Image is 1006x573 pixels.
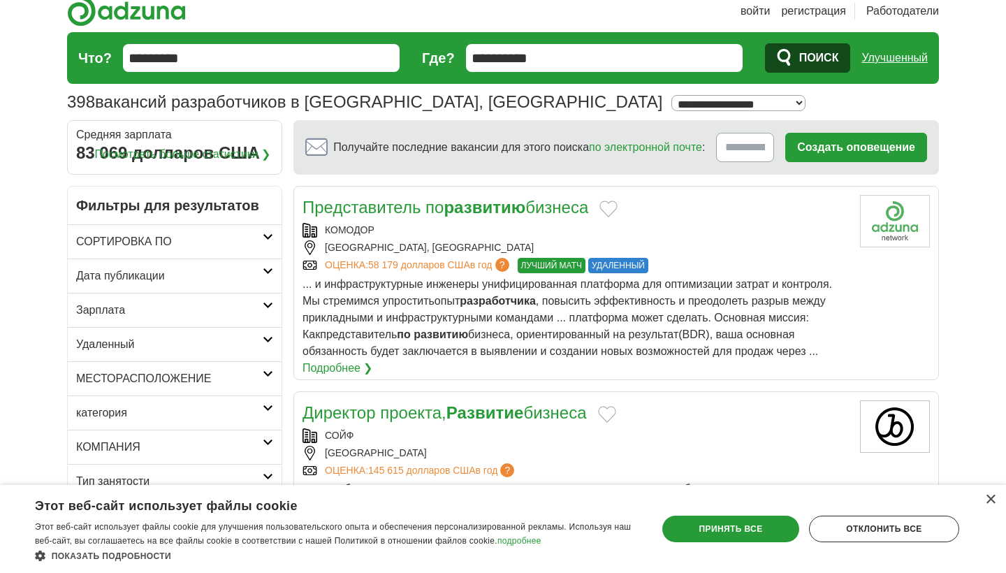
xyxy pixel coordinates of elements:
a: Подробнее, открывает новое окно [497,536,541,546]
a: Работодатели [866,3,939,20]
a: ОЦЕНКА:145 615 долларов СШАв год? [325,463,517,478]
div: ПРИНЯТЬ ВСЕ [662,516,799,542]
h2: Зарплата [76,302,263,319]
button: Создать оповещение [785,133,927,162]
button: Добавить в избранное [598,406,616,423]
span: ... и инфраструктурные инженеры унифицированная платформа для оптимизации затрат и контроля. Мы с... [302,278,832,357]
span: Получайте последние вакансии для этого поиска : [333,139,705,156]
strong: Развитие [446,403,524,422]
div: ПОКАЗАТЬ ПОДРОБНОСТИ [35,549,639,563]
strong: развитию [444,198,525,217]
div: [GEOGRAPHIC_DATA] [302,446,849,460]
div: Этот веб-сайт использует файлы cookie [35,493,604,514]
a: регистрация [781,3,845,20]
label: Что? [78,48,112,68]
h2: Удаленный [76,336,263,353]
a: по электронной почте [589,141,702,153]
a: Тип занятости [68,464,282,498]
a: Директор проекта,Развитиебизнеса [302,403,587,422]
div: Средняя зарплата [76,129,273,140]
h2: категория [76,405,263,421]
a: Улучшенный [861,44,928,72]
button: Добавить в избранное [599,201,618,217]
a: войти [741,3,770,20]
div: ЗАКРЫТЬ [985,495,996,505]
a: КОМПАНИЯ [68,430,282,464]
span: ... потребность в сильном, оперативном руководстве, которое помогает объединить маркетинг, бизнес... [302,483,843,562]
div: КОМОДОР [302,223,849,238]
span: ПОКАЗАТЬ ПОДРОБНОСТИ [52,551,171,561]
a: Зарплата [68,293,282,327]
a: Посмотреть больше статистики ❯ [94,146,270,163]
span: Этот веб-сайт использует файлы cookie для улучшения пользовательского опыта и обеспечения персона... [35,522,631,546]
h2: Фильтры для результатов [68,187,282,224]
label: Где? [422,48,455,68]
div: 83 069 долларов США [76,140,273,166]
span: ? [500,463,514,477]
h2: МЕСТОРАСПОЛОЖЕНИЕ [76,370,263,387]
h2: Дата публикации [76,268,263,284]
a: СОЙФ [325,430,353,441]
h2: Тип занятости [76,473,263,490]
span: ? [495,258,509,272]
img: Логотип пая [860,400,930,453]
h2: КОМПАНИЯ [76,439,263,456]
div: ОТКЛОНИТЬ ВСЕ [809,516,959,542]
h2: СОРТИРОВКА ПО [76,233,263,250]
span: ЛУЧШИЙ МАТЧ [518,258,585,273]
span: УДАЛЕННЫЙ [588,258,648,273]
a: ОЦЕНКА:58 179 долларов СШАв год? [325,258,512,273]
span: ПОИСК [799,44,839,72]
a: Представитель поразвитиюбизнеса [302,198,588,217]
h1: вакансий разработчиков в [GEOGRAPHIC_DATA], [GEOGRAPHIC_DATA] [67,92,663,111]
strong: разработчика [460,295,536,307]
div: [GEOGRAPHIC_DATA], [GEOGRAPHIC_DATA] [302,240,849,255]
span: 145 615 долларов США [368,465,475,476]
button: ПОИСК [765,43,851,73]
a: Подробнее ❯ [302,360,372,377]
span: 58 179 долларов США [368,259,470,270]
a: Удаленный [68,327,282,361]
a: МЕСТОРАСПОЛОЖЕНИЕ [68,361,282,396]
strong: по развитию [397,328,468,340]
span: 398 [67,89,95,115]
img: Логотип компании [860,195,930,247]
a: Дата публикации [68,259,282,293]
a: СОРТИРОВКА ПО [68,224,282,259]
a: категория [68,396,282,430]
